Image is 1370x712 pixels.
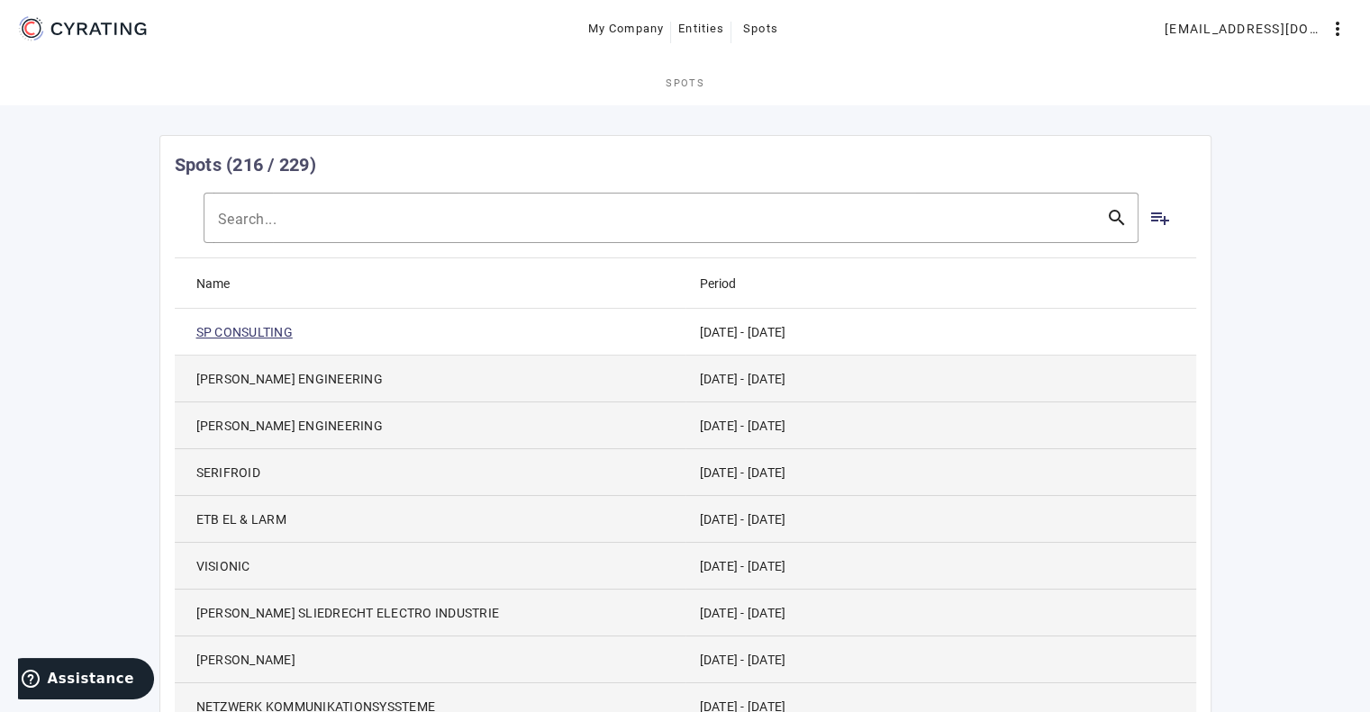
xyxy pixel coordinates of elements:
mat-cell: [DATE] - [DATE] [685,543,1196,590]
span: ETB EL & LARM [196,510,286,528]
mat-icon: search [1095,207,1139,229]
a: SP CONSULTING [196,323,293,341]
span: Entities [678,14,724,43]
div: Name [196,274,230,293]
span: [EMAIL_ADDRESS][DOMAIN_NAME] [1165,14,1327,43]
button: [EMAIL_ADDRESS][DOMAIN_NAME] [1157,13,1356,45]
mat-cell: [DATE] - [DATE] [685,496,1196,543]
g: CYRATING [51,23,147,35]
span: VISIONIC [196,557,250,575]
button: My Company [581,13,672,45]
mat-icon: more_vert [1327,18,1348,40]
div: Period [700,274,736,293]
mat-cell: [DATE] - [DATE] [685,356,1196,402]
iframe: Ouvre un widget dans lequel vous pouvez trouver plus d’informations [18,658,154,703]
div: Period [700,274,752,293]
mat-label: Search... [218,211,277,228]
mat-cell: [DATE] - [DATE] [685,309,1196,356]
div: Name [196,274,246,293]
mat-cell: [DATE] - [DATE] [685,590,1196,636]
mat-icon: playlist_add [1149,207,1171,229]
span: Spots [743,14,778,43]
span: [PERSON_NAME] SLIEDRECHT ELECTRO INDUSTRIE [196,604,500,622]
span: SERIFROID [196,464,260,482]
button: Spots [731,13,789,45]
mat-cell: [DATE] - [DATE] [685,449,1196,496]
mat-cell: [DATE] - [DATE] [685,402,1196,449]
span: [PERSON_NAME] ENGINEERING [196,417,383,435]
span: Spots [666,78,704,88]
button: Entities [671,13,731,45]
span: My Company [588,14,665,43]
span: [PERSON_NAME] ENGINEERING [196,370,383,388]
mat-card-title: Spots (216 / 229) [175,150,316,179]
mat-cell: [DATE] - [DATE] [685,636,1196,683]
span: [PERSON_NAME] [196,651,295,669]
